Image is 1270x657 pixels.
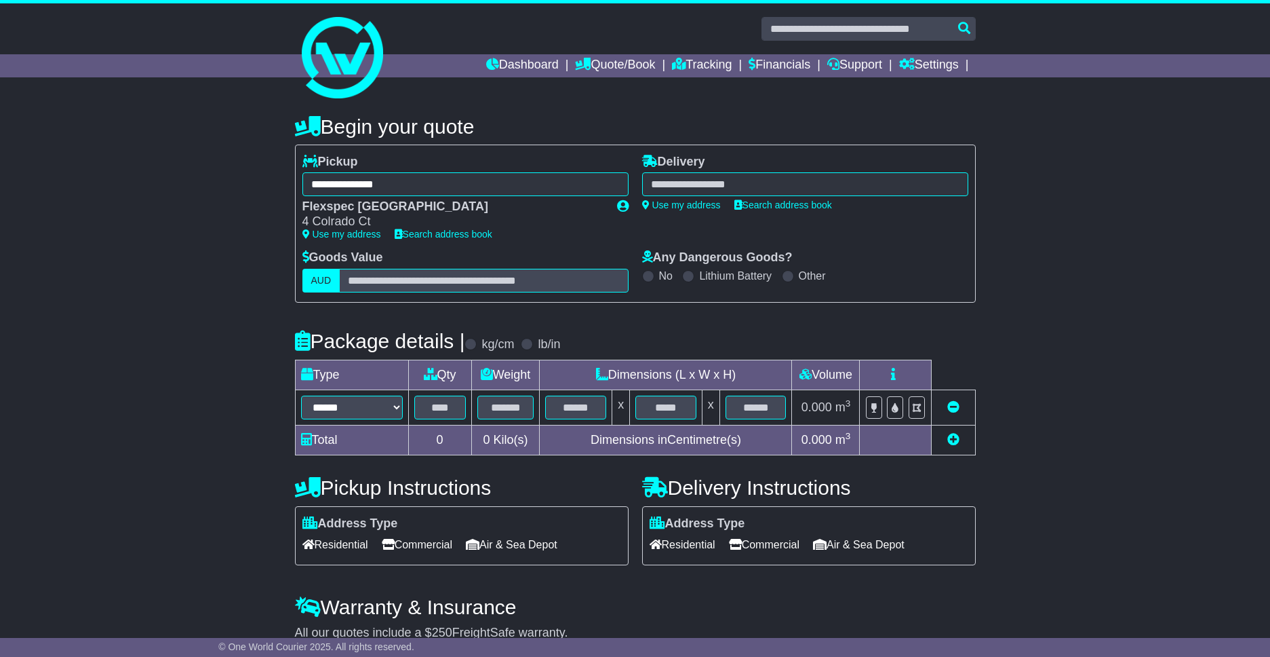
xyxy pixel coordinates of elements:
span: Residential [650,534,715,555]
td: x [612,390,630,425]
label: Other [799,269,826,282]
a: Quote/Book [575,54,655,77]
td: Dimensions in Centimetre(s) [540,425,792,455]
a: Financials [749,54,810,77]
div: Flexspec [GEOGRAPHIC_DATA] [302,200,603,214]
h4: Warranty & Insurance [295,596,976,618]
a: Tracking [672,54,732,77]
label: No [659,269,673,282]
h4: Package details | [295,330,465,352]
span: Commercial [729,534,799,555]
span: Air & Sea Depot [813,534,905,555]
sup: 3 [846,398,851,409]
td: Volume [792,360,860,390]
span: 0.000 [801,433,832,447]
label: Address Type [650,517,745,531]
h4: Delivery Instructions [642,476,976,499]
span: Commercial [382,534,452,555]
td: x [702,390,719,425]
td: Qty [408,360,471,390]
a: Settings [899,54,959,77]
a: Remove this item [947,400,959,414]
span: 0.000 [801,400,832,414]
div: All our quotes include a $ FreightSafe warranty. [295,626,976,641]
td: Kilo(s) [471,425,540,455]
a: Search address book [395,229,492,240]
h4: Pickup Instructions [295,476,629,499]
td: 0 [408,425,471,455]
h4: Begin your quote [295,115,976,138]
a: Use my address [302,229,381,240]
span: © One World Courier 2025. All rights reserved. [218,641,414,652]
span: 250 [432,626,452,639]
label: Delivery [642,155,705,170]
label: Pickup [302,155,358,170]
a: Search address book [734,200,832,210]
td: Weight [471,360,540,390]
label: Address Type [302,517,398,531]
td: Type [295,360,408,390]
a: Dashboard [486,54,559,77]
sup: 3 [846,431,851,441]
a: Support [827,54,882,77]
span: Air & Sea Depot [466,534,557,555]
label: Any Dangerous Goods? [642,250,793,265]
div: 4 Colrado Ct [302,214,603,229]
label: AUD [302,269,340,293]
td: Dimensions (L x W x H) [540,360,792,390]
a: Add new item [947,433,959,447]
label: kg/cm [481,337,514,352]
span: Residential [302,534,368,555]
span: m [835,433,851,447]
td: Total [295,425,408,455]
label: Lithium Battery [699,269,772,282]
a: Use my address [642,200,721,210]
label: Goods Value [302,250,383,265]
span: 0 [483,433,490,447]
span: m [835,400,851,414]
label: lb/in [538,337,560,352]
